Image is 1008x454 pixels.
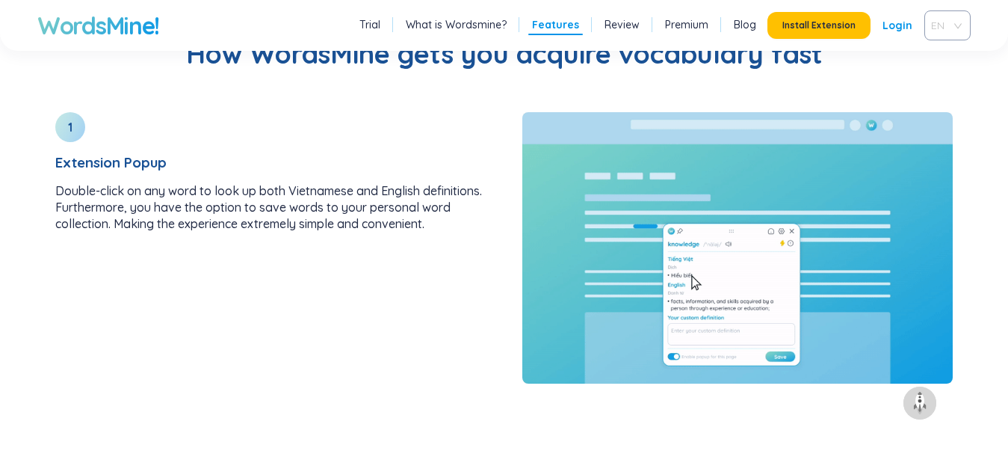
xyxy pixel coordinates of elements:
a: Review [605,17,640,32]
button: Install Extension [767,12,871,39]
a: Trial [359,17,380,32]
a: Login [882,12,912,39]
h2: How WordsMine gets you acquire vocabulary fast [37,36,971,72]
img: How WordsMine gets you acquire vocabulary fast [522,112,953,384]
span: Install Extension [782,19,856,31]
a: What is Wordsmine? [406,17,507,32]
a: Features [532,17,579,32]
a: Blog [734,17,756,32]
div: 1 [55,112,85,142]
a: Premium [665,17,708,32]
span: VIE [931,14,958,37]
a: WordsMine! [37,10,159,40]
h3: Extension Popup [55,154,486,171]
p: Double-click on any word to look up both Vietnamese and English definitions. Furthermore, you hav... [55,182,486,232]
img: to top [908,391,932,415]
